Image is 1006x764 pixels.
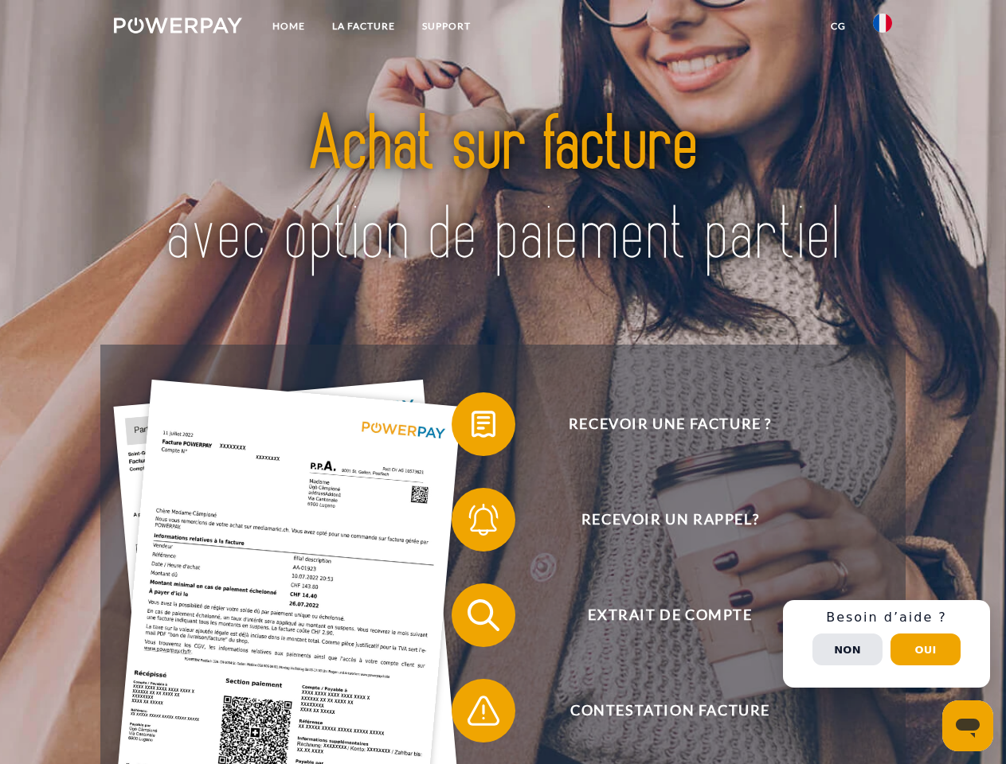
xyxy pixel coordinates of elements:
iframe: Bouton de lancement de la fenêtre de messagerie [942,700,993,751]
span: Recevoir un rappel? [475,488,865,552]
img: fr [873,14,892,33]
button: Contestation Facture [452,679,866,743]
button: Oui [891,633,961,665]
img: title-powerpay_fr.svg [152,76,854,305]
span: Recevoir une facture ? [475,392,865,456]
a: CG [817,12,859,41]
img: qb_warning.svg [464,691,503,731]
span: Contestation Facture [475,679,865,743]
button: Recevoir une facture ? [452,392,866,456]
img: qb_bill.svg [464,404,503,444]
img: qb_bell.svg [464,500,503,540]
span: Extrait de compte [475,583,865,647]
div: Schnellhilfe [783,600,990,688]
h3: Besoin d’aide ? [793,610,981,626]
button: Non [812,633,883,665]
button: Recevoir un rappel? [452,488,866,552]
a: LA FACTURE [319,12,409,41]
img: logo-powerpay-white.svg [114,18,242,33]
a: Support [409,12,484,41]
a: Home [259,12,319,41]
button: Extrait de compte [452,583,866,647]
img: qb_search.svg [464,595,503,635]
